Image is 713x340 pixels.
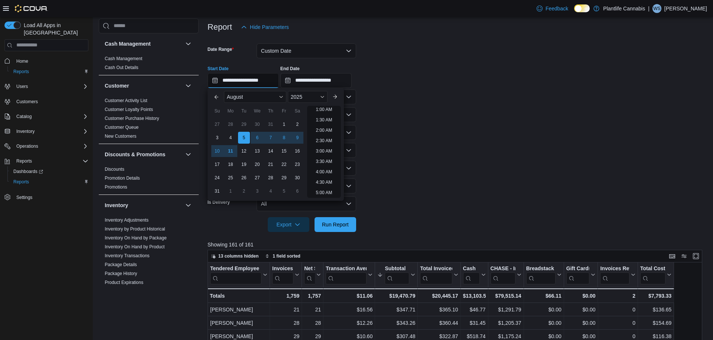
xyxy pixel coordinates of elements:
[238,158,250,170] div: day-19
[211,158,223,170] div: day-17
[346,130,352,135] button: Open list of options
[105,82,129,89] h3: Customer
[640,305,671,314] div: $136.65
[10,67,88,76] span: Reports
[304,318,321,327] div: 28
[304,265,321,284] button: Net Sold
[420,291,458,300] div: $20,445.17
[16,84,28,89] span: Users
[640,265,665,272] div: Total Cost
[463,318,485,327] div: $31.45
[105,98,147,104] span: Customer Activity List
[265,172,277,184] div: day-28
[490,318,521,327] div: $1,205.37
[211,132,223,144] div: day-3
[10,167,46,176] a: Dashboards
[307,106,341,198] ul: Time
[1,192,91,202] button: Settings
[225,145,237,157] div: day-11
[210,265,267,284] button: Tendered Employee
[668,252,677,261] button: Keyboard shortcuts
[566,291,596,300] div: $0.00
[490,265,521,284] button: CHASE - Integrated
[292,185,303,197] div: day-6
[15,5,48,12] img: Cova
[105,235,167,241] a: Inventory On Hand by Package
[420,265,452,272] div: Total Invoiced
[105,202,128,209] h3: Inventory
[13,179,29,185] span: Reports
[225,118,237,130] div: day-28
[313,157,335,166] li: 3:30 AM
[208,199,230,205] label: Is Delivery
[16,143,38,149] span: Operations
[463,265,479,284] div: Cash
[490,305,521,314] div: $1,291.79
[105,226,165,232] a: Inventory by Product Historical
[99,54,199,75] div: Cash Management
[420,265,452,284] div: Total Invoiced
[1,156,91,166] button: Reports
[99,96,199,144] div: Customer
[292,158,303,170] div: day-23
[526,265,555,284] div: Breadstack Online Payment
[574,4,590,12] input: Dark Mode
[105,271,137,277] span: Package History
[7,166,91,177] a: Dashboards
[600,305,635,314] div: 0
[292,132,303,144] div: day-9
[105,133,136,139] span: New Customers
[346,147,352,153] button: Open list of options
[13,82,31,91] button: Users
[292,145,303,157] div: day-16
[13,56,88,66] span: Home
[16,128,35,134] span: Inventory
[280,73,352,88] input: Press the down key to open a popover containing a calendar.
[238,118,250,130] div: day-29
[105,134,136,139] a: New Customers
[13,169,43,174] span: Dashboards
[262,252,303,261] button: 1 field sorted
[208,46,234,52] label: Date Range
[13,157,88,166] span: Reports
[377,305,415,314] div: $347.71
[292,105,303,117] div: Sa
[326,265,367,284] div: Transaction Average
[13,142,41,151] button: Operations
[326,291,372,300] div: $11.06
[265,105,277,117] div: Th
[566,305,596,314] div: $0.00
[211,145,223,157] div: day-10
[257,196,356,211] button: All
[640,265,671,284] button: Total Cost
[304,305,321,314] div: 21
[280,66,300,72] label: End Date
[208,252,262,261] button: 13 columns hidden
[105,125,139,130] a: Customer Queue
[105,175,140,181] span: Promotion Details
[304,291,321,300] div: 1,757
[490,265,515,284] div: CHASE - Integrated
[603,4,645,13] p: Plantlife Cannabis
[292,172,303,184] div: day-30
[210,318,267,327] div: [PERSON_NAME]
[640,291,671,300] div: $7,793.33
[526,265,561,284] button: Breadstack Online Payment
[184,39,193,48] button: Cash Management
[208,23,232,32] h3: Report
[10,177,32,186] a: Reports
[385,265,409,284] div: Subtotal
[292,118,303,130] div: day-2
[272,265,293,272] div: Invoices Sold
[105,40,182,48] button: Cash Management
[211,105,223,117] div: Su
[1,141,91,151] button: Operations
[526,305,561,314] div: $0.00
[105,98,147,103] a: Customer Activity List
[238,105,250,117] div: Tu
[326,265,372,284] button: Transaction Average
[600,291,635,300] div: 2
[225,185,237,197] div: day-1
